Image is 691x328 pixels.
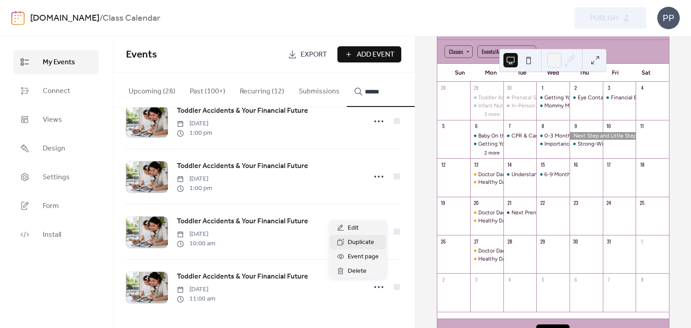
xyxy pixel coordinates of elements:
div: 15 [539,161,546,168]
div: Understanding Your Infant & Infant Accidents [512,171,623,178]
div: Doctor Dad - Spiritual Series [478,171,547,178]
a: Toddler Accidents & Your Financial Future [177,216,308,227]
div: 13 [473,161,480,168]
div: 17 [606,161,612,168]
a: [DOMAIN_NAME] [30,10,99,27]
div: 7 [506,123,513,129]
div: Doctor Dad - Spiritual Series [478,209,547,217]
div: 4 [506,276,513,283]
div: Healthy Dad - Spiritual Series [478,255,550,263]
div: Strong-Willed Children & Bonding With Your Toddler [570,140,603,148]
div: 6 [473,123,480,129]
span: Toddler Accidents & Your Financial Future [177,271,308,282]
div: Wed [538,64,569,82]
div: Infant Nutrition & Budget 101 [478,102,550,110]
div: Financial Emergencies & Creating Motivation [603,94,636,102]
div: Healthy Dad - Spiritual Series [470,178,503,186]
div: Fri [600,64,631,82]
div: Doctor Dad - Spiritual Series [470,171,503,178]
div: 4 [638,84,645,91]
div: 8 [638,276,645,283]
div: 18 [638,161,645,168]
span: 1:00 pm [177,184,212,193]
div: 3 [606,84,612,91]
div: Baby On the Move & Staying Out of Debt [470,132,503,140]
div: 30 [506,84,513,91]
span: Export [301,49,327,60]
a: My Events [13,50,99,74]
div: 5 [440,123,447,129]
div: 8 [539,123,546,129]
button: Add Event [337,46,401,62]
div: 3 [473,276,480,283]
span: [DATE] [177,285,215,294]
div: Next Prenatal Series Start Date [503,209,537,217]
span: Duplicate [348,237,374,248]
div: 0-3 Month & 3-6 Month Infant Expectations [544,132,653,140]
div: PP [657,7,680,29]
div: Doctor Dad - Spiritual Series [470,247,503,255]
div: Infant Nutrition & Budget 101 [470,102,503,110]
span: Edit [348,223,359,234]
div: Prenatal Series [512,94,548,102]
div: CPR & Car Seat Safety [503,132,537,140]
div: 10 [606,123,612,129]
div: Thu [569,64,600,82]
span: Events [126,45,157,65]
div: Doctor Dad - Spiritual Series [470,209,503,217]
div: Understanding Your Infant & Infant Accidents [503,171,537,178]
a: Connect [13,79,99,103]
div: Doctor Dad - Spiritual Series [478,247,547,255]
span: Settings [43,172,70,183]
div: 6-9 Month & 9-12 Month Infant Expectations [536,171,570,178]
div: 30 [572,238,579,244]
div: 1 [638,238,645,244]
div: 5 [539,276,546,283]
div: Getting Your Child to Eat & Creating Confidence [478,140,598,148]
div: CPR & Car Seat Safety [512,132,567,140]
div: Prenatal Series [503,94,537,102]
span: My Events [43,57,75,68]
span: 11:00 am [177,294,215,304]
span: Add Event [357,49,395,60]
span: Install [43,230,61,240]
button: Submissions [292,73,347,106]
button: Recurring (12) [233,73,292,106]
div: 0-3 Month & 3-6 Month Infant Expectations [536,132,570,140]
a: Toddler Accidents & Your Financial Future [177,160,308,172]
div: Next Step and Little Steps Closed [570,132,636,140]
div: Mommy Milestones & Creating Kindness [544,102,644,110]
a: Export [281,46,334,62]
a: Install [13,222,99,247]
img: logo [11,11,25,25]
div: 28 [506,238,513,244]
div: 21 [506,199,513,206]
span: Toddler Accidents & Your Financial Future [177,216,308,227]
div: Baby On the Move & Staying Out of Debt [478,132,579,140]
div: 2 [440,276,447,283]
a: Toddler Accidents & Your Financial Future [177,271,308,283]
div: 27 [473,238,480,244]
div: Mon [476,64,507,82]
div: Mommy Milestones & Creating Kindness [536,102,570,110]
div: 12 [440,161,447,168]
a: Settings [13,165,99,189]
div: 14 [506,161,513,168]
div: Sat [631,64,662,82]
div: 6-9 Month & 9-12 Month Infant Expectations [544,171,655,178]
div: Getting Your Baby to Sleep & Crying [544,94,633,102]
span: Event page [348,252,379,262]
a: Views [13,107,99,132]
div: 9 [572,123,579,129]
div: Toddler Accidents & Your Financial Future [470,94,503,102]
div: Healthy Dad - Spiritual Series [470,255,503,263]
div: 1 [539,84,546,91]
div: 25 [638,199,645,206]
button: 2 more [481,148,503,156]
div: 28 [440,84,447,91]
span: 1:00 pm [177,129,212,138]
div: Getting Your Baby to Sleep & Crying [536,94,570,102]
div: 16 [572,161,579,168]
